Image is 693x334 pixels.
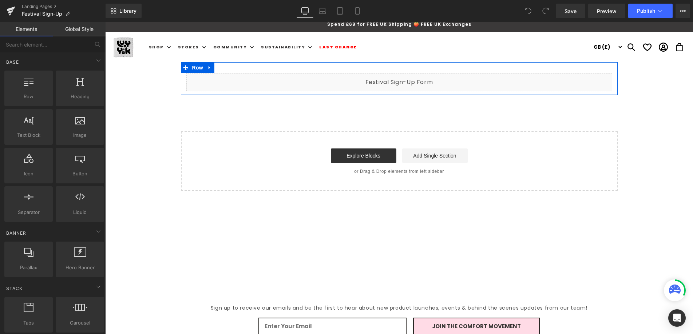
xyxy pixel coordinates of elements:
a: Preview [588,4,625,18]
span: Liquid [58,208,102,216]
a: Mobile [349,4,366,18]
p: or Drag & Drop elements from left sidebar [87,147,501,152]
a: Global Style [53,22,106,36]
span: Shop [44,23,59,28]
span: Save [565,7,577,15]
a: Explore Blocks [226,127,291,141]
button: More [676,4,690,18]
a: Tablet [331,4,349,18]
span: Sustainability [156,23,200,28]
span: Row [7,93,51,100]
a: New Library [106,4,142,18]
button: Join the comfort movement [308,296,435,313]
summary: Shop [39,18,68,32]
span: Hero Banner [58,264,102,271]
summary: Search [518,17,534,33]
span: Publish [637,8,655,14]
span: Stores [73,23,94,28]
span: Community [108,23,142,28]
span: Row [85,40,100,51]
span: Library [119,8,136,14]
input: Enter Your Email [153,296,301,313]
img: Lucy & Yak [7,15,29,36]
span: Icon [7,170,51,178]
span: Image [58,131,102,139]
a: Desktop [296,4,314,18]
span: Base [5,59,20,65]
span: Tabs [7,319,51,327]
div: Open Intercom Messenger [668,309,686,327]
span: Festival Sign-Up [22,11,62,17]
a: Last Chance [210,18,256,32]
a: Expand / Collapse [100,40,109,51]
summary: Sustainability [151,18,210,32]
a: Laptop [314,4,331,18]
span: Banner [5,230,27,236]
button: Publish [628,4,673,18]
span: Parallax [7,264,51,271]
summary: Community [104,18,152,32]
p: Sign up to receive our emails and be the first to hear about new product launches, events & behin... [64,282,523,291]
a: Add Single Section [297,127,363,141]
a: Landing Pages [22,4,106,9]
span: Last Chance [214,23,252,28]
span: Text Block [7,131,51,139]
span: Button [58,170,102,178]
span: Preview [597,7,617,15]
span: Heading [58,93,102,100]
button: Redo [538,4,553,18]
button: Undo [521,4,535,18]
span: Stack [5,285,23,292]
span: Separator [7,208,51,216]
span: Carousel [58,319,102,327]
summary: Stores [68,18,104,32]
a: Lucy & Yak [5,12,32,39]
